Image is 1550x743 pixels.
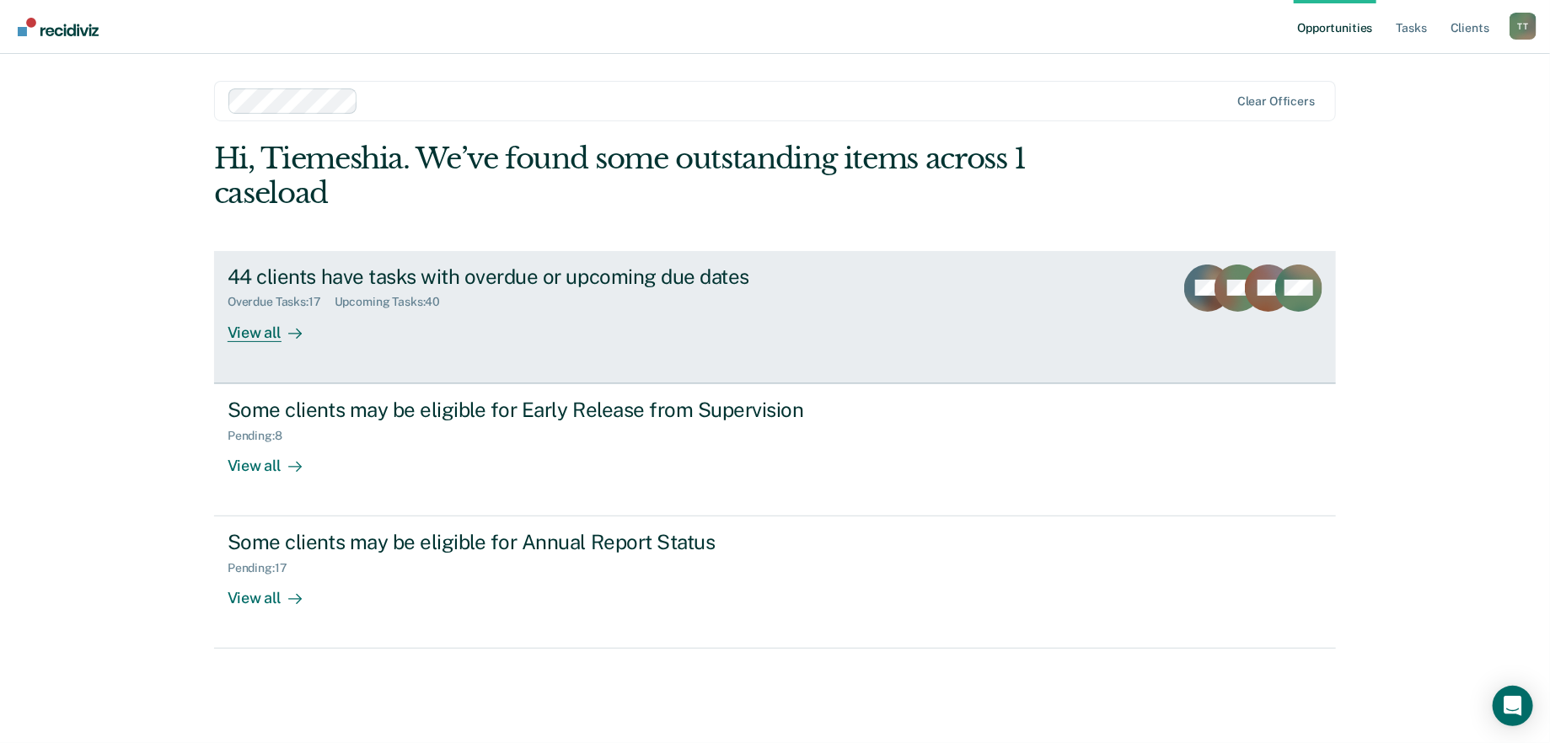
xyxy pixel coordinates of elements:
[228,309,322,342] div: View all
[228,561,301,575] div: Pending : 17
[1510,13,1537,40] button: Profile dropdown button
[228,429,296,443] div: Pending : 8
[1237,94,1315,109] div: Clear officers
[1493,686,1533,726] div: Open Intercom Messenger
[228,442,322,475] div: View all
[335,295,454,309] div: Upcoming Tasks : 40
[228,530,819,554] div: Some clients may be eligible for Annual Report Status
[18,18,99,36] img: Recidiviz
[214,251,1336,383] a: 44 clients have tasks with overdue or upcoming due datesOverdue Tasks:17Upcoming Tasks:40View all
[1510,13,1537,40] div: T T
[228,295,335,309] div: Overdue Tasks : 17
[228,575,322,608] div: View all
[214,383,1336,516] a: Some clients may be eligible for Early Release from SupervisionPending:8View all
[214,516,1336,649] a: Some clients may be eligible for Annual Report StatusPending:17View all
[214,142,1112,211] div: Hi, Tiemeshia. We’ve found some outstanding items across 1 caseload
[228,398,819,422] div: Some clients may be eligible for Early Release from Supervision
[228,265,819,289] div: 44 clients have tasks with overdue or upcoming due dates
